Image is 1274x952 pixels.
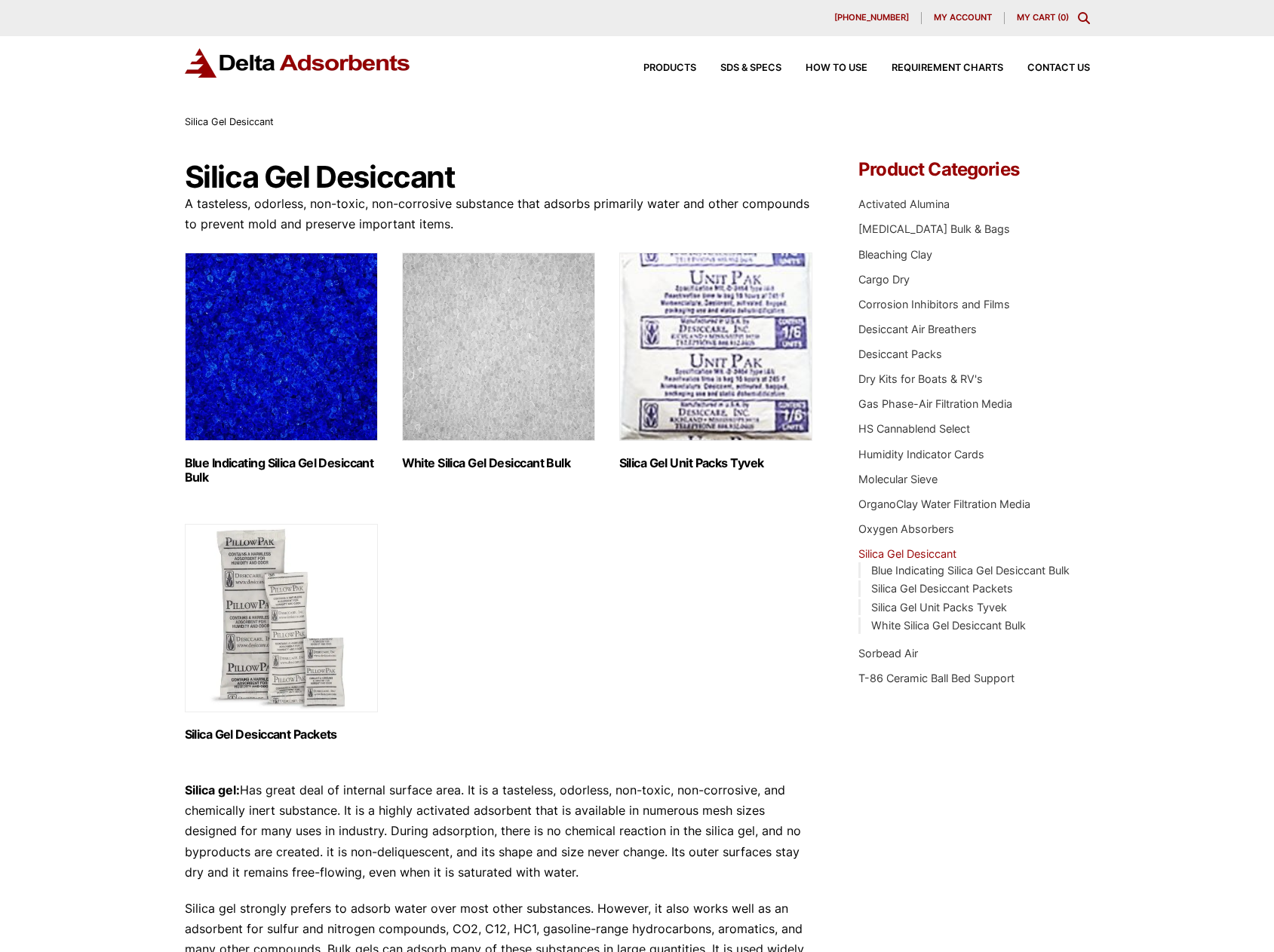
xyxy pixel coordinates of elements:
h1: Silica Gel Desiccant [185,161,814,194]
a: My Cart (0) [1017,12,1069,23]
img: Delta Adsorbents [185,48,411,78]
a: Visit product category Silica Gel Desiccant Packets [185,524,378,742]
img: Silica Gel Desiccant Packets [185,524,378,712]
a: Gas Phase-Air Filtration Media [858,397,1012,410]
a: Visit product category White Silica Gel Desiccant Bulk [402,253,595,470]
a: Contact Us [1003,63,1090,73]
a: Silica Gel Unit Packs Tyvek [871,601,1007,614]
img: Silica Gel Unit Packs Tyvek [619,253,812,441]
a: White Silica Gel Desiccant Bulk [871,619,1026,632]
a: Humidity Indicator Cards [858,448,984,461]
a: Visit product category Silica Gel Unit Packs Tyvek [619,253,812,470]
a: My account [922,12,1005,24]
span: Products [643,63,696,73]
a: Products [619,63,696,73]
h2: Silica Gel Desiccant Packets [185,727,378,742]
a: Desiccant Packs [858,347,942,360]
a: Desiccant Air Breathers [858,323,977,335]
a: [PHONE_NUMBER] [822,12,922,24]
img: Blue Indicating Silica Gel Desiccant Bulk [185,253,378,441]
a: Dry Kits for Boats & RV's [858,372,983,385]
span: My account [934,14,992,22]
a: Sorbead Air [858,647,918,660]
div: Toggle Modal Content [1078,12,1090,24]
a: Corrosion Inhibitors and Films [858,298,1010,311]
h4: Product Categories [858,161,1089,179]
span: SDS & SPECS [720,63,781,73]
span: [PHONE_NUMBER] [834,14,909,22]
a: T-86 Ceramic Ball Bed Support [858,672,1015,684]
a: Oxygen Absorbers [858,522,954,535]
span: How to Use [806,63,867,73]
h2: Silica Gel Unit Packs Tyvek [619,456,812,470]
a: [MEDICAL_DATA] Bulk & Bags [858,222,1010,235]
a: Activated Alumina [858,197,950,210]
span: Silica Gel Desiccant [185,116,274,127]
a: SDS & SPECS [696,63,781,73]
a: Silica Gel Desiccant [858,547,956,560]
strong: Silica gel: [185,782,240,797]
h2: White Silica Gel Desiccant Bulk [402,456,595,470]
span: 0 [1061,12,1066,23]
a: Molecular Sieve [858,473,938,485]
span: Contact Us [1027,63,1090,73]
a: Silica Gel Desiccant Packets [871,582,1013,595]
p: Has great deal of internal surface area. It is a tasteless, odorless, non-toxic, non-corrosive, a... [185,780,814,883]
a: Visit product category Blue Indicating Silica Gel Desiccant Bulk [185,253,378,485]
a: Blue Indicating Silica Gel Desiccant Bulk [871,564,1070,577]
a: Cargo Dry [858,273,910,286]
a: HS Cannablend Select [858,422,970,435]
span: Requirement Charts [892,63,1003,73]
a: OrganoClay Water Filtration Media [858,497,1030,510]
img: White Silica Gel Desiccant Bulk [402,253,595,441]
p: A tasteless, odorless, non-toxic, non-corrosive substance that adsorbs primarily water and other ... [185,194,814,234]
a: Requirement Charts [867,63,1003,73]
a: How to Use [781,63,867,73]
a: Bleaching Clay [858,248,932,261]
h2: Blue Indicating Silica Gel Desiccant Bulk [185,456,378,485]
